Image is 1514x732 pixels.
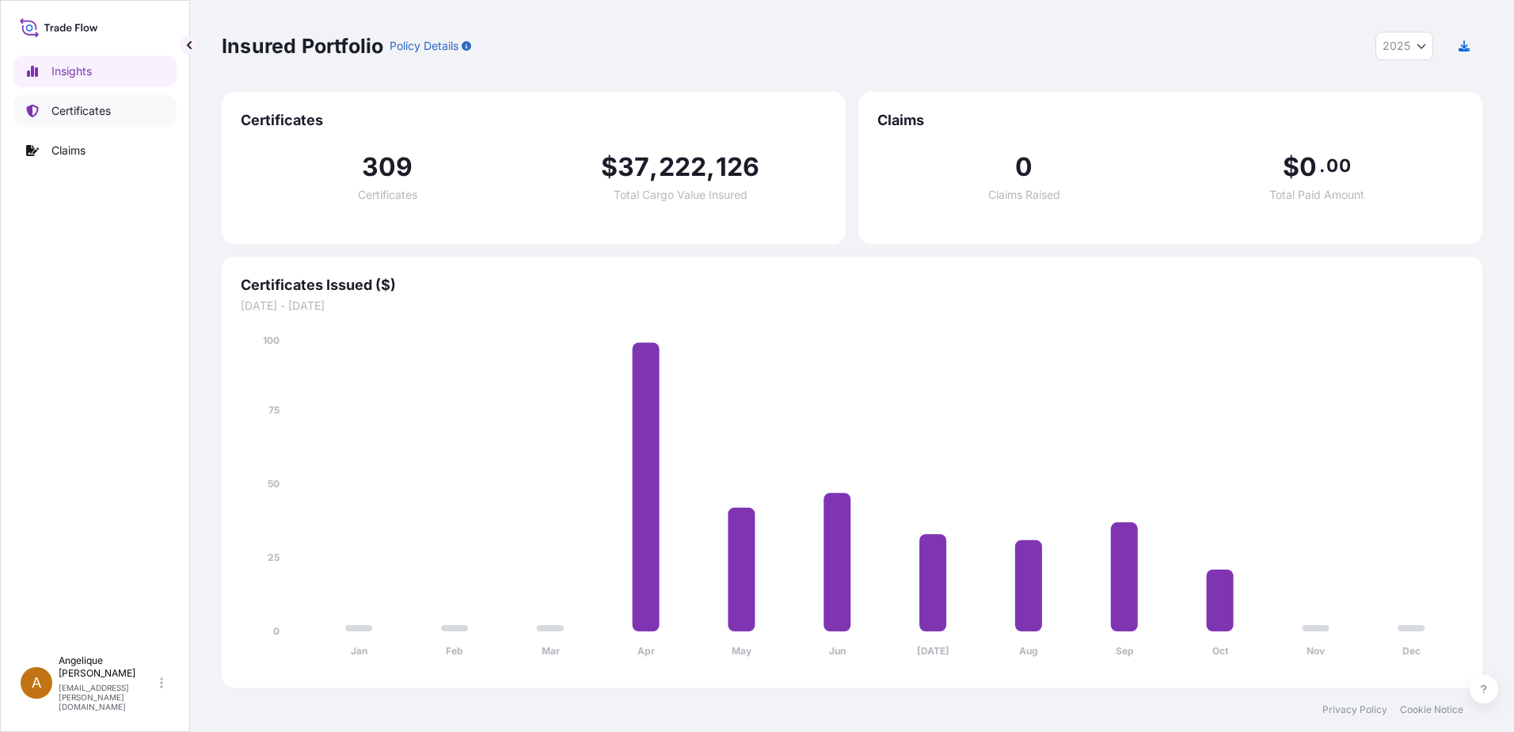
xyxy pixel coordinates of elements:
[1319,159,1325,172] span: .
[618,154,649,180] span: 37
[358,189,417,200] span: Certificates
[59,683,157,711] p: [EMAIL_ADDRESS][PERSON_NAME][DOMAIN_NAME]
[241,298,1463,314] span: [DATE] - [DATE]
[877,111,1463,130] span: Claims
[1269,189,1364,200] span: Total Paid Amount
[601,154,618,180] span: $
[829,645,846,657] tspan: Jun
[649,154,658,180] span: ,
[51,63,92,79] p: Insights
[716,154,760,180] span: 126
[732,645,752,657] tspan: May
[1212,645,1229,657] tspan: Oct
[1383,38,1410,54] span: 2025
[614,189,747,200] span: Total Cargo Value Insured
[1326,159,1350,172] span: 00
[32,675,41,691] span: A
[1299,154,1317,180] span: 0
[542,645,560,657] tspan: Mar
[1019,645,1038,657] tspan: Aug
[351,645,367,657] tspan: Jan
[446,645,463,657] tspan: Feb
[1400,703,1463,716] a: Cookie Notice
[51,103,111,119] p: Certificates
[241,111,827,130] span: Certificates
[637,645,655,657] tspan: Apr
[1402,645,1421,657] tspan: Dec
[917,645,949,657] tspan: [DATE]
[268,404,280,416] tspan: 75
[51,143,86,158] p: Claims
[59,654,157,680] p: Angelique [PERSON_NAME]
[706,154,715,180] span: ,
[222,33,383,59] p: Insured Portfolio
[362,154,413,180] span: 309
[13,135,177,166] a: Claims
[390,38,458,54] p: Policy Details
[263,334,280,346] tspan: 100
[988,189,1060,200] span: Claims Raised
[273,625,280,637] tspan: 0
[268,551,280,563] tspan: 25
[1307,645,1326,657] tspan: Nov
[13,55,177,87] a: Insights
[268,478,280,490] tspan: 50
[659,154,707,180] span: 222
[1116,645,1134,657] tspan: Sep
[1283,154,1299,180] span: $
[1015,154,1033,180] span: 0
[13,95,177,127] a: Certificates
[1375,32,1433,60] button: Year Selector
[241,276,1463,295] span: Certificates Issued ($)
[1322,703,1387,716] a: Privacy Policy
